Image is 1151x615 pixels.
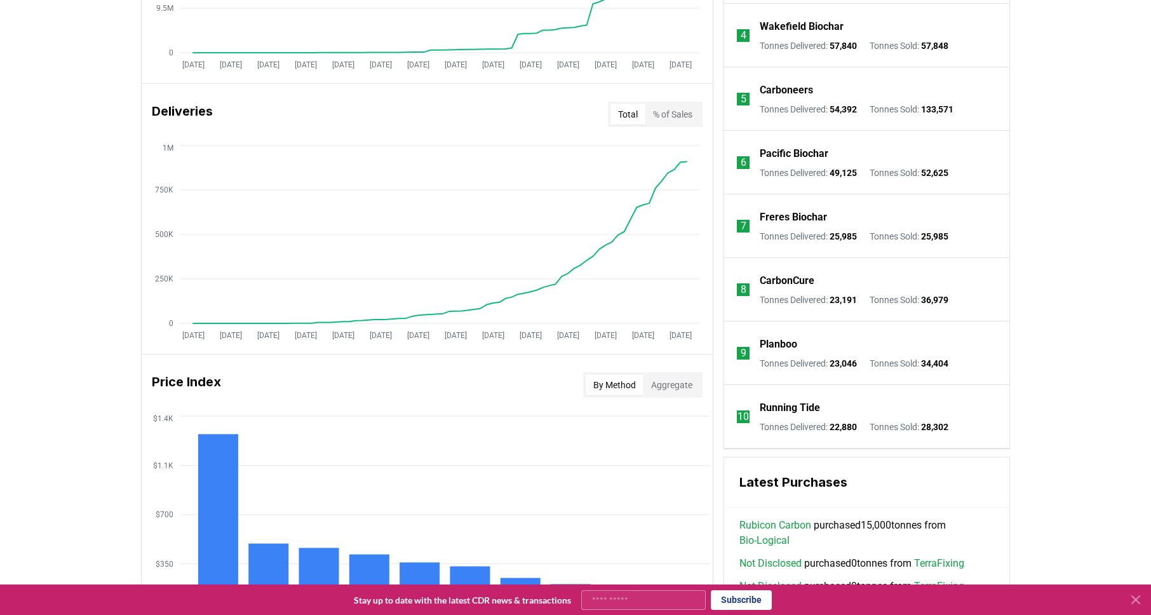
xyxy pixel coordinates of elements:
[739,473,994,492] h3: Latest Purchases
[643,375,700,395] button: Aggregate
[257,60,279,69] tspan: [DATE]
[156,4,173,13] tspan: 9.5M
[741,28,746,43] p: 4
[830,358,857,368] span: 23,046
[445,60,467,69] tspan: [DATE]
[760,337,797,352] a: Planboo
[595,331,617,340] tspan: [DATE]
[921,168,948,178] span: 52,625
[830,422,857,432] span: 22,880
[586,375,643,395] button: By Method
[163,144,173,152] tspan: 1M
[760,146,828,161] a: Pacific Biochar
[739,518,811,533] a: Rubicon Carbon
[632,331,654,340] tspan: [DATE]
[739,556,964,571] span: purchased 0 tonnes from
[182,60,205,69] tspan: [DATE]
[482,331,504,340] tspan: [DATE]
[921,104,953,114] span: 133,571
[741,219,746,234] p: 7
[670,60,692,69] tspan: [DATE]
[760,83,813,98] a: Carboneers
[156,510,173,519] tspan: $700
[407,331,429,340] tspan: [DATE]
[645,104,700,125] button: % of Sales
[407,60,429,69] tspan: [DATE]
[870,421,948,433] p: Tonnes Sold :
[155,274,173,283] tspan: 250K
[332,60,354,69] tspan: [DATE]
[632,60,654,69] tspan: [DATE]
[155,230,173,239] tspan: 500K
[830,295,857,305] span: 23,191
[921,295,948,305] span: 36,979
[169,319,173,328] tspan: 0
[760,230,857,243] p: Tonnes Delivered :
[921,358,948,368] span: 34,404
[760,166,857,179] p: Tonnes Delivered :
[739,556,802,571] a: Not Disclosed
[445,331,467,340] tspan: [DATE]
[760,421,857,433] p: Tonnes Delivered :
[595,60,617,69] tspan: [DATE]
[760,210,827,225] a: Freres Biochar
[914,579,964,594] a: TerraFixing
[741,346,746,361] p: 9
[520,60,542,69] tspan: [DATE]
[760,103,857,116] p: Tonnes Delivered :
[153,461,173,470] tspan: $1.1K
[520,331,542,340] tspan: [DATE]
[760,273,814,288] a: CarbonCure
[220,60,242,69] tspan: [DATE]
[741,155,746,170] p: 6
[156,560,173,569] tspan: $350
[182,331,205,340] tspan: [DATE]
[830,104,857,114] span: 54,392
[760,19,844,34] a: Wakefield Biochar
[220,331,242,340] tspan: [DATE]
[921,41,948,51] span: 57,848
[557,331,579,340] tspan: [DATE]
[760,400,820,416] a: Running Tide
[921,422,948,432] span: 28,302
[741,282,746,297] p: 8
[830,168,857,178] span: 49,125
[610,104,645,125] button: Total
[914,556,964,571] a: TerraFixing
[870,166,948,179] p: Tonnes Sold :
[739,579,964,594] span: purchased 0 tonnes from
[153,414,173,423] tspan: $1.4K
[155,186,173,194] tspan: 750K
[295,60,317,69] tspan: [DATE]
[870,294,948,306] p: Tonnes Sold :
[257,331,279,340] tspan: [DATE]
[760,294,857,306] p: Tonnes Delivered :
[830,231,857,241] span: 25,985
[737,409,749,424] p: 10
[741,91,746,107] p: 5
[152,372,221,398] h3: Price Index
[370,60,392,69] tspan: [DATE]
[557,60,579,69] tspan: [DATE]
[670,331,692,340] tspan: [DATE]
[760,357,857,370] p: Tonnes Delivered :
[760,39,857,52] p: Tonnes Delivered :
[830,41,857,51] span: 57,840
[739,518,994,548] span: purchased 15,000 tonnes from
[295,331,317,340] tspan: [DATE]
[169,48,173,57] tspan: 0
[870,230,948,243] p: Tonnes Sold :
[332,331,354,340] tspan: [DATE]
[739,533,790,548] a: Bio-Logical
[739,579,802,594] a: Not Disclosed
[870,39,948,52] p: Tonnes Sold :
[870,357,948,370] p: Tonnes Sold :
[482,60,504,69] tspan: [DATE]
